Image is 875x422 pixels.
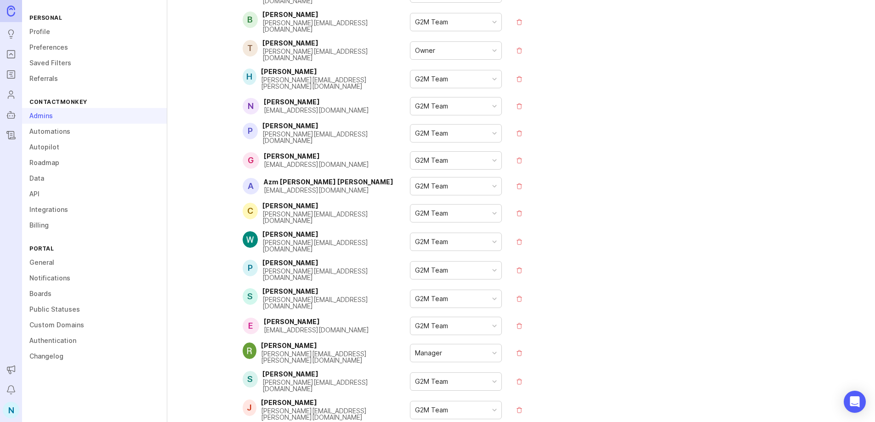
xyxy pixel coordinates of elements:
[243,68,256,85] div: H
[262,40,409,46] div: [PERSON_NAME]
[3,107,19,123] a: Autopilot
[243,123,258,139] div: P
[844,391,866,413] div: Open Intercom Messenger
[22,40,167,55] a: Preferences
[243,203,258,219] div: C
[264,179,393,185] div: Azm [PERSON_NAME] [PERSON_NAME]
[513,154,526,167] button: remove
[3,46,19,63] a: Portal
[513,207,526,220] button: remove
[3,127,19,143] a: Changelog
[262,379,409,392] div: [PERSON_NAME][EMAIL_ADDRESS][DOMAIN_NAME]
[415,128,448,138] div: G2M Team
[3,66,19,83] a: Roadmaps
[22,139,167,155] a: Autopilot
[22,255,167,270] a: General
[262,288,409,295] div: [PERSON_NAME]
[262,268,409,281] div: [PERSON_NAME][EMAIL_ADDRESS][DOMAIN_NAME]
[415,237,448,247] div: G2M Team
[262,211,409,224] div: [PERSON_NAME][EMAIL_ADDRESS][DOMAIN_NAME]
[22,286,167,302] a: Boards
[3,382,19,398] button: Notifications
[261,77,410,90] div: [PERSON_NAME][EMAIL_ADDRESS][PERSON_NAME][DOMAIN_NAME]
[513,264,526,277] button: remove
[264,107,369,114] div: [EMAIL_ADDRESS][DOMAIN_NAME]
[415,181,448,191] div: G2M Team
[22,242,167,255] div: Portal
[262,48,409,61] div: [PERSON_NAME][EMAIL_ADDRESS][DOMAIN_NAME]
[415,17,448,27] div: G2M Team
[262,240,409,252] div: [PERSON_NAME][EMAIL_ADDRESS][DOMAIN_NAME]
[415,155,448,165] div: G2M Team
[243,371,258,388] div: S
[243,98,259,114] div: N
[415,208,448,218] div: G2M Team
[243,318,259,334] div: E
[262,297,409,309] div: [PERSON_NAME][EMAIL_ADDRESS][DOMAIN_NAME]
[513,73,526,86] button: remove
[415,348,442,358] div: Manager
[243,399,256,416] div: J
[22,155,167,171] a: Roadmap
[264,319,369,325] div: [PERSON_NAME]
[22,302,167,317] a: Public Statuses
[262,123,409,129] div: [PERSON_NAME]
[22,202,167,217] a: Integrations
[513,319,526,332] button: remove
[243,178,259,194] div: A
[261,342,410,349] div: [PERSON_NAME]
[243,152,259,169] div: G
[264,99,369,105] div: [PERSON_NAME]
[261,399,410,406] div: [PERSON_NAME]
[262,11,409,18] div: [PERSON_NAME]
[243,260,258,276] div: P
[22,171,167,186] a: Data
[264,327,369,333] div: [EMAIL_ADDRESS][DOMAIN_NAME]
[22,96,167,108] div: ContactMonkey
[22,186,167,202] a: API
[264,187,393,194] div: [EMAIL_ADDRESS][DOMAIN_NAME]
[513,44,526,57] button: remove
[264,153,369,160] div: [PERSON_NAME]
[241,342,258,359] img: Ryan Duguid
[415,376,448,387] div: G2M Team
[261,68,410,75] div: [PERSON_NAME]
[3,361,19,378] button: Announcements
[243,288,258,305] div: S
[243,11,258,28] div: B
[22,71,167,86] a: Referrals
[243,40,258,57] div: T
[513,404,526,416] button: remove
[22,217,167,233] a: Billing
[262,20,409,33] div: [PERSON_NAME][EMAIL_ADDRESS][DOMAIN_NAME]
[22,317,167,333] a: Custom Domains
[22,270,167,286] a: Notifications
[3,402,19,418] button: N
[415,265,448,275] div: G2M Team
[513,16,526,29] button: remove
[513,127,526,140] button: remove
[22,11,167,24] div: Personal
[242,231,258,248] img: Wendy Pham
[415,294,448,304] div: G2M Team
[513,180,526,193] button: remove
[261,408,410,421] div: [PERSON_NAME][EMAIL_ADDRESS][PERSON_NAME][DOMAIN_NAME]
[262,260,409,266] div: [PERSON_NAME]
[22,124,167,139] a: Automations
[513,375,526,388] button: remove
[262,203,409,209] div: [PERSON_NAME]
[262,131,409,144] div: [PERSON_NAME][EMAIL_ADDRESS][DOMAIN_NAME]
[415,101,448,111] div: G2M Team
[513,347,526,359] button: remove
[513,235,526,248] button: remove
[262,371,409,377] div: [PERSON_NAME]
[513,292,526,305] button: remove
[415,46,435,56] div: Owner
[264,161,369,168] div: [EMAIL_ADDRESS][DOMAIN_NAME]
[415,405,448,415] div: G2M Team
[261,351,410,364] div: [PERSON_NAME][EMAIL_ADDRESS][PERSON_NAME][DOMAIN_NAME]
[415,74,448,84] div: G2M Team
[3,86,19,103] a: Users
[415,321,448,331] div: G2M Team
